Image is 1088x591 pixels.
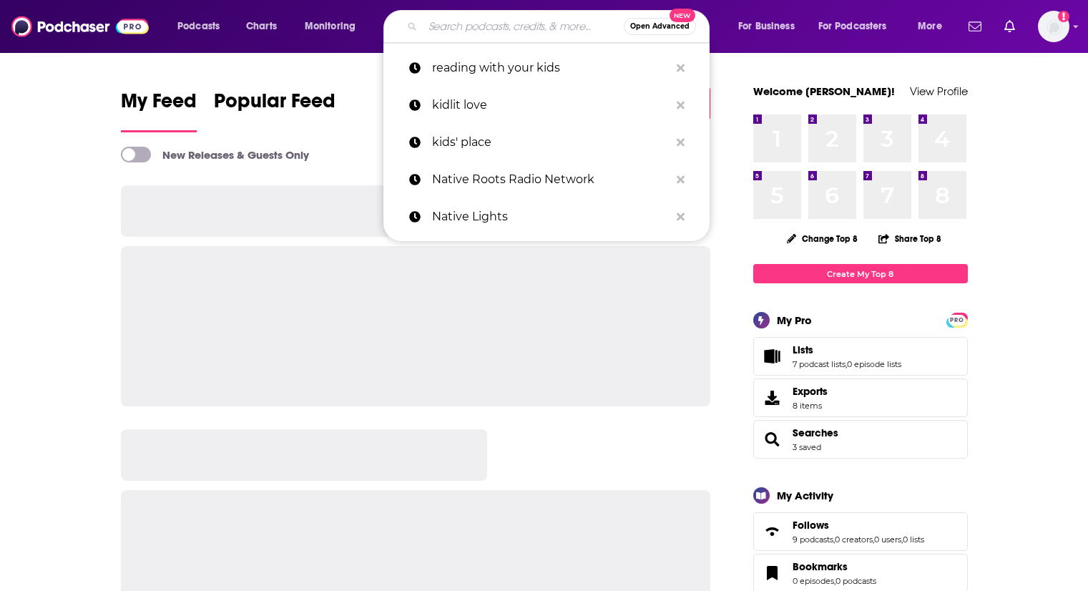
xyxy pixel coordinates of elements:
div: My Pro [777,313,812,327]
a: 9 podcasts [793,534,833,544]
span: Exports [793,385,828,398]
button: open menu [167,15,238,38]
p: kidlit love [432,87,670,124]
a: Follows [793,519,924,532]
p: reading with your kids [432,49,670,87]
a: Follows [758,522,787,542]
p: Native Roots Radio Network [432,161,670,198]
button: open menu [908,15,960,38]
a: 0 lists [903,534,924,544]
a: Lists [758,346,787,366]
button: open menu [809,15,908,38]
a: View Profile [910,84,968,98]
span: New [670,9,695,22]
span: Bookmarks [793,560,848,573]
svg: Add a profile image [1058,11,1069,22]
a: 0 episode lists [847,359,901,369]
button: Open AdvancedNew [624,18,696,35]
span: Monitoring [305,16,356,36]
span: Podcasts [177,16,220,36]
button: open menu [295,15,374,38]
button: Change Top 8 [778,230,867,248]
img: User Profile [1038,11,1069,42]
img: Podchaser - Follow, Share and Rate Podcasts [11,13,149,40]
a: Exports [753,378,968,417]
a: Native Lights [383,198,710,235]
input: Search podcasts, credits, & more... [423,15,624,38]
span: , [834,576,835,586]
a: New Releases & Guests Only [121,147,309,162]
span: , [846,359,847,369]
a: Show notifications dropdown [963,14,987,39]
a: 7 podcast lists [793,359,846,369]
a: Welcome [PERSON_NAME]! [753,84,895,98]
a: Bookmarks [758,563,787,583]
span: Lists [793,343,813,356]
a: kids' place [383,124,710,161]
span: PRO [949,315,966,326]
a: Charts [237,15,285,38]
a: Bookmarks [793,560,876,573]
p: kids' place [432,124,670,161]
p: Native Lights [432,198,670,235]
a: reading with your kids [383,49,710,87]
a: My Feed [121,89,197,132]
span: , [833,534,835,544]
span: For Business [738,16,795,36]
button: Share Top 8 [878,225,942,253]
span: My Feed [121,89,197,122]
span: Follows [753,512,968,551]
span: Charts [246,16,277,36]
a: kidlit love [383,87,710,124]
div: My Activity [777,489,833,502]
span: More [918,16,942,36]
span: Logged in as kkneafsey [1038,11,1069,42]
a: 0 episodes [793,576,834,586]
a: Popular Feed [214,89,335,132]
a: Create My Top 8 [753,264,968,283]
span: Searches [753,420,968,459]
span: , [873,534,874,544]
a: 0 podcasts [835,576,876,586]
a: Lists [793,343,901,356]
button: Show profile menu [1038,11,1069,42]
span: Lists [753,337,968,376]
a: PRO [949,314,966,325]
a: Searches [793,426,838,439]
span: , [901,534,903,544]
a: 3 saved [793,442,821,452]
span: 8 items [793,401,828,411]
a: 0 creators [835,534,873,544]
span: Popular Feed [214,89,335,122]
span: Exports [758,388,787,408]
button: open menu [728,15,813,38]
a: Searches [758,429,787,449]
a: Native Roots Radio Network [383,161,710,198]
span: Follows [793,519,829,532]
a: 0 users [874,534,901,544]
a: Show notifications dropdown [999,14,1021,39]
span: Open Advanced [630,23,690,30]
span: For Podcasters [818,16,887,36]
div: Search podcasts, credits, & more... [397,10,723,43]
